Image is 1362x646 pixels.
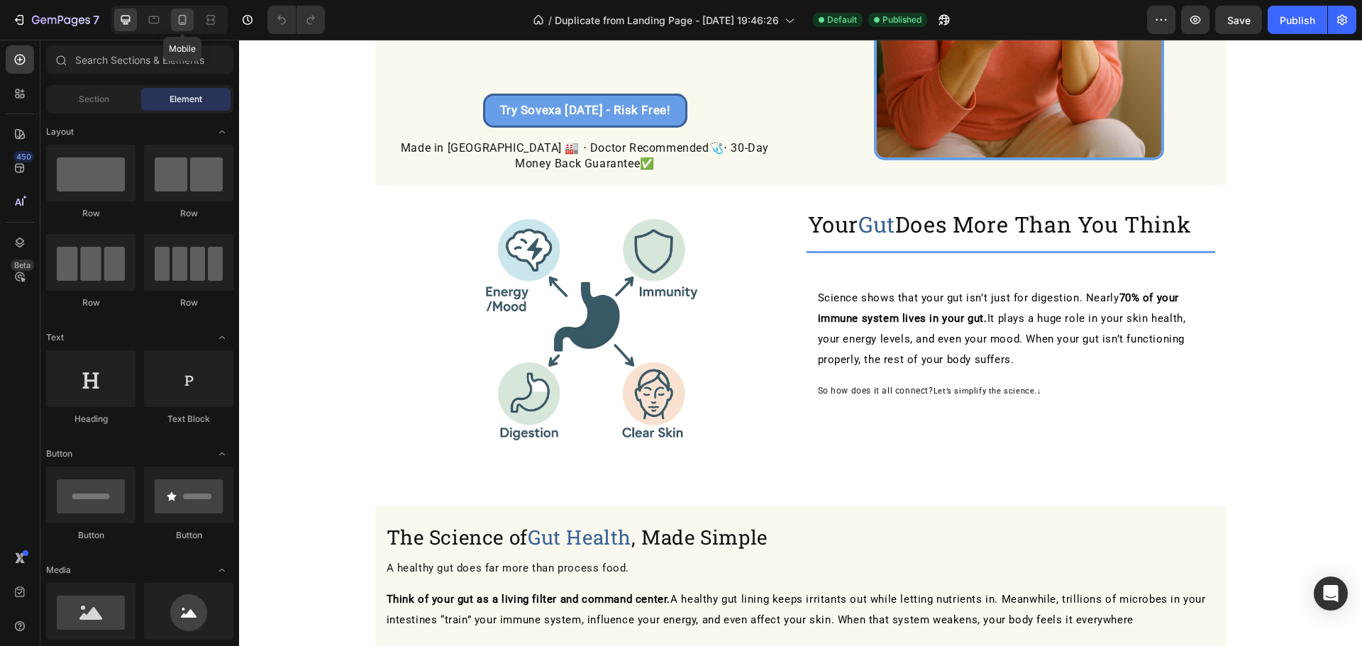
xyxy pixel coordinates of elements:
div: Button [46,529,135,542]
div: Open Intercom Messenger [1314,577,1348,611]
div: Publish [1280,13,1315,28]
button: Save [1215,6,1262,34]
span: The Science of [148,484,289,511]
span: Save [1227,14,1251,26]
span: Button [46,447,72,460]
div: Undo/Redo [267,6,325,34]
iframe: Design area [239,40,1362,646]
span: , Made Simple [392,484,528,511]
span: Toggle open [211,121,233,143]
p: Made in [GEOGRAPHIC_DATA] 🏭 ‧ Doctor Recommended ‧ 30-Day Money Back Guarantee [149,101,543,133]
a: Try Sovexa [DATE] - Risk Free! [244,54,448,88]
span: Let’s simplify the science. [694,347,798,356]
span: Toggle open [211,442,233,465]
span: Toggle open [211,326,233,349]
button: Publish [1268,6,1327,34]
span: Gut [619,170,656,199]
span: Science shows that your gut isn’t just for digestion. Nearly It plays a huge role in your skin he... [579,252,947,326]
button: 7 [6,6,106,34]
div: 450 [13,151,34,162]
span: A healthy gut lining keeps irritants out while letting nutrients in. Meanwhile, trillions of micr... [148,553,967,586]
strong: Think of your gut as a living filter and command center. [148,553,432,566]
span: ↓ [798,347,802,356]
div: Row [144,296,233,309]
div: Row [46,207,135,220]
span: Toggle open [211,559,233,581]
input: Search Sections & Elements [46,45,233,74]
div: Beta [11,260,34,271]
span: Your [569,170,619,199]
strong: 70% of your immune system lives in your gut. [579,252,941,285]
span: Does More Than You Think [656,170,951,199]
span: Default [827,13,857,26]
div: Row [144,207,233,220]
span: So how does it all connect? [579,346,694,356]
img: gempages_583291013980750488-1a81a420-5d03-4b4c-ad0b-3e649e5c0d49.png [228,164,476,412]
span: Gut Health [289,484,392,511]
span: Section [79,93,109,106]
span: Published [882,13,921,26]
strong: 🩺 [470,101,485,115]
span: Media [46,564,71,577]
strong: Try Sovexa [DATE] - Risk Free! [261,63,431,77]
div: Text Block [144,413,233,425]
div: Button [144,529,233,542]
div: Heading [46,413,135,425]
span: A healthy gut does far more than process food. [148,522,391,535]
p: 7 [93,11,99,28]
span: / [548,13,552,28]
span: Text [46,331,64,344]
strong: ✅ [401,117,416,130]
span: Layout [46,126,74,138]
span: Element [170,93,202,106]
div: Row [46,296,135,309]
span: Duplicate from Landing Page - [DATE] 19:46:26 [555,13,779,28]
